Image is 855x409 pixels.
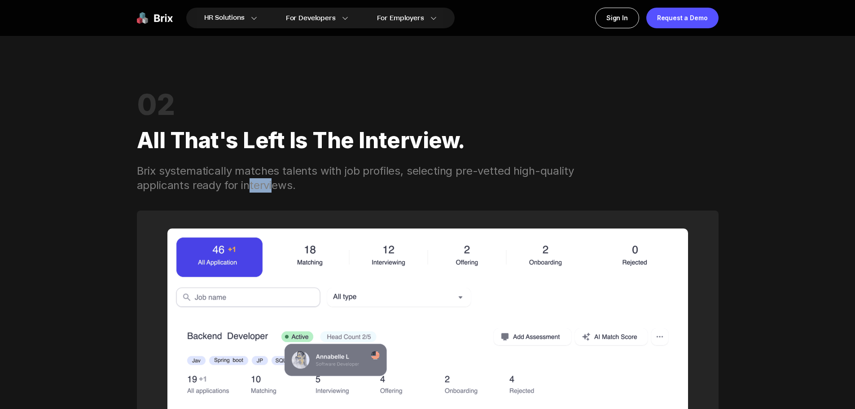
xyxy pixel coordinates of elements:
[286,13,336,23] span: For Developers
[137,117,719,164] div: All that's left is the interview.
[646,8,719,28] a: Request a Demo
[595,8,639,28] a: Sign In
[137,92,719,117] div: 02
[204,11,245,25] span: HR Solutions
[377,13,424,23] span: For Employers
[137,164,596,193] div: Brix systematically matches talents with job profiles, selecting pre-vetted high-quality applican...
